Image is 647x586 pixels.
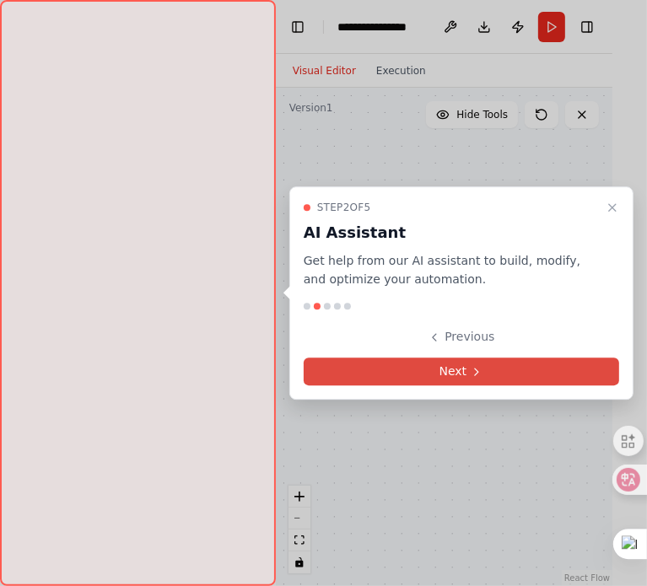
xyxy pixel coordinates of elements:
[286,15,310,39] button: Hide left sidebar
[304,251,599,290] p: Get help from our AI assistant to build, modify, and optimize your automation.
[317,201,371,214] span: Step 2 of 5
[602,197,623,218] button: Close walkthrough
[304,323,619,351] button: Previous
[304,221,599,245] h3: AI Assistant
[304,358,619,385] button: Next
